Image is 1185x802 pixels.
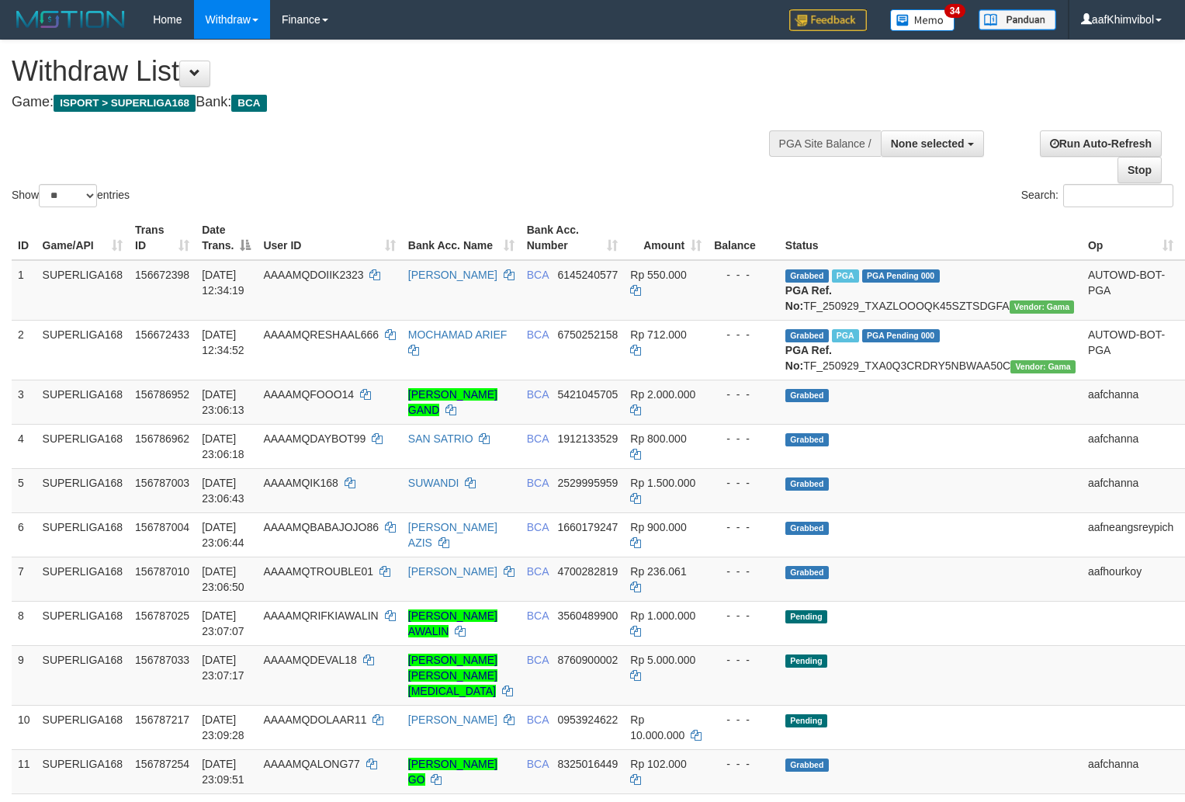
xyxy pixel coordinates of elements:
[785,522,829,535] span: Grabbed
[714,652,773,668] div: - - -
[36,380,130,424] td: SUPERLIGA168
[1082,260,1180,321] td: AUTOWD-BOT-PGA
[1082,216,1180,260] th: Op: activate to sort column ascending
[36,216,130,260] th: Game/API: activate to sort column ascending
[196,216,257,260] th: Date Trans.: activate to sort column descending
[557,565,618,578] span: Copy 4700282819 to clipboard
[557,388,618,401] span: Copy 5421045705 to clipboard
[263,654,356,666] span: AAAAMQDEVAL18
[263,269,363,281] span: AAAAMQDOIIK2323
[12,512,36,557] td: 6
[12,184,130,207] label: Show entries
[408,758,497,786] a: [PERSON_NAME] GO
[12,95,774,110] h4: Game: Bank:
[624,216,708,260] th: Amount: activate to sort column ascending
[527,388,549,401] span: BCA
[231,95,266,112] span: BCA
[408,609,497,637] a: [PERSON_NAME] AWALIN
[785,610,827,623] span: Pending
[714,431,773,446] div: - - -
[714,519,773,535] div: - - -
[630,477,695,489] span: Rp 1.500.000
[630,654,695,666] span: Rp 5.000.000
[36,601,130,645] td: SUPERLIGA168
[1082,380,1180,424] td: aafchanna
[135,269,189,281] span: 156672398
[1021,184,1173,207] label: Search:
[12,216,36,260] th: ID
[202,758,244,786] span: [DATE] 23:09:51
[12,424,36,468] td: 4
[408,477,459,489] a: SUWANDI
[36,749,130,793] td: SUPERLIGA168
[630,328,686,341] span: Rp 712.000
[202,388,244,416] span: [DATE] 23:06:13
[527,565,549,578] span: BCA
[890,9,955,31] img: Button%20Memo.svg
[862,269,940,283] span: PGA Pending
[979,9,1056,30] img: panduan.png
[557,609,618,622] span: Copy 3560489900 to clipboard
[527,432,549,445] span: BCA
[12,601,36,645] td: 8
[557,758,618,770] span: Copy 8325016449 to clipboard
[1082,424,1180,468] td: aafchanna
[135,609,189,622] span: 156787025
[202,654,244,682] span: [DATE] 23:07:17
[557,521,618,533] span: Copy 1660179247 to clipboard
[527,609,549,622] span: BCA
[129,216,196,260] th: Trans ID: activate to sort column ascending
[135,432,189,445] span: 156786962
[135,328,189,341] span: 156672433
[785,329,829,342] span: Grabbed
[54,95,196,112] span: ISPORT > SUPERLIGA168
[202,269,244,297] span: [DATE] 12:34:19
[408,654,497,697] a: [PERSON_NAME] [PERSON_NAME][MEDICAL_DATA]
[202,328,244,356] span: [DATE] 12:34:52
[1010,300,1075,314] span: Vendor URL: https://trx31.1velocity.biz
[408,432,473,445] a: SAN SATRIO
[708,216,779,260] th: Balance
[630,713,684,741] span: Rp 10.000.000
[263,565,373,578] span: AAAAMQTROUBLE01
[408,713,497,726] a: [PERSON_NAME]
[1082,468,1180,512] td: aafchanna
[1082,557,1180,601] td: aafhourkoy
[1010,360,1076,373] span: Vendor URL: https://trx31.1velocity.biz
[39,184,97,207] select: Showentries
[630,521,686,533] span: Rp 900.000
[263,477,338,489] span: AAAAMQIK168
[1040,130,1162,157] a: Run Auto-Refresh
[557,713,618,726] span: Copy 0953924622 to clipboard
[630,269,686,281] span: Rp 550.000
[1063,184,1173,207] input: Search:
[881,130,984,157] button: None selected
[832,269,859,283] span: Marked by aafsoycanthlai
[714,387,773,402] div: - - -
[12,705,36,749] td: 10
[785,654,827,668] span: Pending
[527,713,549,726] span: BCA
[1082,320,1180,380] td: AUTOWD-BOT-PGA
[630,388,695,401] span: Rp 2.000.000
[135,477,189,489] span: 156787003
[785,566,829,579] span: Grabbed
[12,260,36,321] td: 1
[263,758,360,770] span: AAAAMQALONG77
[779,216,1082,260] th: Status
[769,130,881,157] div: PGA Site Balance /
[135,521,189,533] span: 156787004
[135,388,189,401] span: 156786952
[263,328,379,341] span: AAAAMQRESHAAL666
[263,713,366,726] span: AAAAMQDOLAAR11
[36,557,130,601] td: SUPERLIGA168
[630,432,686,445] span: Rp 800.000
[263,609,378,622] span: AAAAMQRIFKIAWALIN
[557,477,618,489] span: Copy 2529995959 to clipboard
[630,565,686,578] span: Rp 236.061
[408,328,508,341] a: MOCHAMAD ARIEF
[944,4,965,18] span: 34
[785,269,829,283] span: Grabbed
[630,609,695,622] span: Rp 1.000.000
[779,260,1082,321] td: TF_250929_TXAZLOOOQK45SZTSDGFA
